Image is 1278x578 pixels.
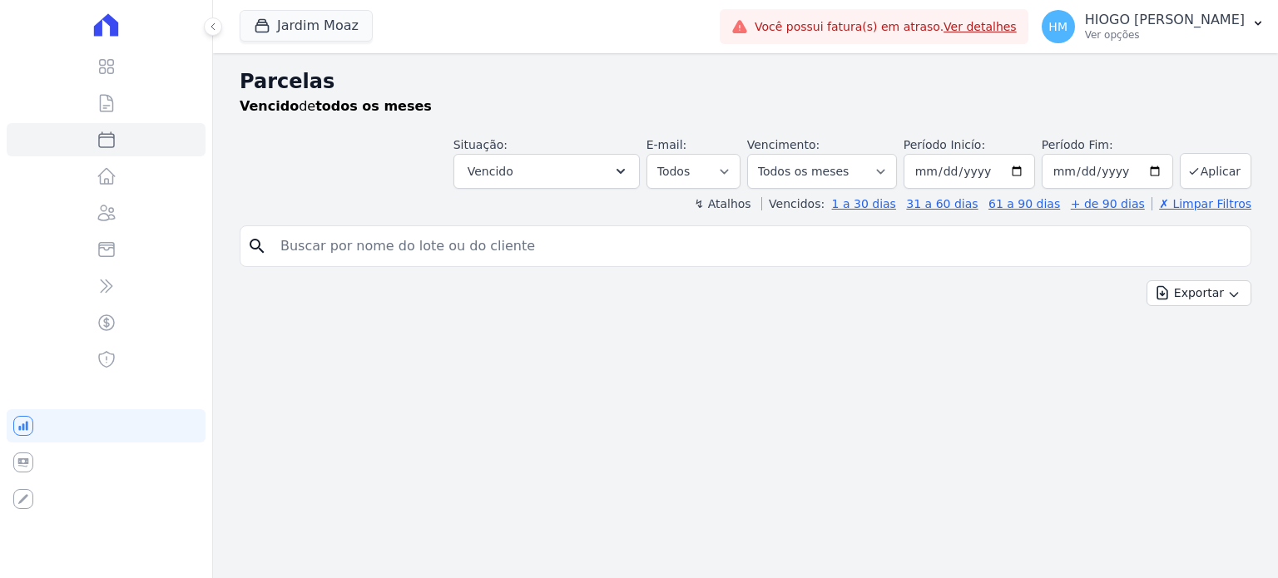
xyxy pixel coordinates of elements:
[270,230,1244,263] input: Buscar por nome do lote ou do cliente
[906,197,978,210] a: 31 a 60 dias
[240,67,1251,96] h2: Parcelas
[468,161,513,181] span: Vencido
[1147,280,1251,306] button: Exportar
[240,10,373,42] button: Jardim Moaz
[453,138,508,151] label: Situação:
[1152,197,1251,210] a: ✗ Limpar Filtros
[747,138,820,151] label: Vencimento:
[247,236,267,256] i: search
[1085,12,1245,28] p: HIOGO [PERSON_NAME]
[453,154,640,189] button: Vencido
[904,138,985,151] label: Período Inicío:
[1180,153,1251,189] button: Aplicar
[944,20,1017,33] a: Ver detalhes
[1048,21,1067,32] span: HM
[1071,197,1145,210] a: + de 90 dias
[755,18,1017,36] span: Você possui fatura(s) em atraso.
[315,98,432,114] strong: todos os meses
[240,98,299,114] strong: Vencido
[988,197,1060,210] a: 61 a 90 dias
[1085,28,1245,42] p: Ver opções
[694,197,750,210] label: ↯ Atalhos
[240,96,432,116] p: de
[646,138,687,151] label: E-mail:
[832,197,896,210] a: 1 a 30 dias
[1042,136,1173,154] label: Período Fim:
[1028,3,1278,50] button: HM HIOGO [PERSON_NAME] Ver opções
[761,197,825,210] label: Vencidos:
